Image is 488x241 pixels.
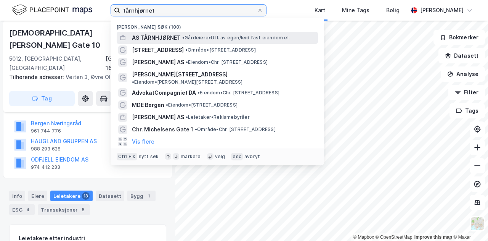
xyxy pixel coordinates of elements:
[182,35,290,41] span: Gårdeiere • Utl. av egen/leid fast eiendom el.
[132,33,181,42] span: AS TÅRNHJØRNET
[185,47,256,53] span: Område • [STREET_ADDRESS]
[9,74,66,80] span: Tilhørende adresser:
[449,103,485,118] button: Tags
[132,58,184,67] span: [PERSON_NAME] AS
[132,70,228,79] span: [PERSON_NAME][STREET_ADDRESS]
[166,102,168,108] span: •
[353,235,374,240] a: Mapbox
[342,6,369,15] div: Mine Tags
[12,3,92,17] img: logo.f888ab2527a4732fd821a326f86c7f29.svg
[9,54,106,73] div: 5012, [GEOGRAPHIC_DATA], [GEOGRAPHIC_DATA]
[315,6,325,15] div: Kart
[9,27,154,51] div: [DEMOGRAPHIC_DATA][PERSON_NAME] Gate 10
[139,154,159,160] div: nytt søk
[420,6,464,15] div: [PERSON_NAME]
[38,204,90,215] div: Transaksjoner
[111,18,324,32] div: [PERSON_NAME] søk (100)
[132,100,164,110] span: MDE Bergen
[132,79,243,85] span: Eiendom • [PERSON_NAME][STREET_ADDRESS]
[132,125,193,134] span: Chr. Michelsens Gate 1
[414,235,452,240] a: Improve this map
[9,204,35,215] div: ESG
[9,191,25,201] div: Info
[186,59,188,65] span: •
[376,235,413,240] a: OpenStreetMap
[197,90,279,96] span: Eiendom • Chr. [STREET_ADDRESS]
[127,191,156,201] div: Bygg
[186,114,250,120] span: Leietaker • Reklamebyråer
[117,153,137,160] div: Ctrl + k
[132,88,196,97] span: AdvokatCompagniet DA
[132,113,184,122] span: [PERSON_NAME] AS
[106,54,166,73] div: [GEOGRAPHIC_DATA], 165/186
[132,137,154,146] button: Vis flere
[231,153,243,160] div: esc
[185,47,188,53] span: •
[448,85,485,100] button: Filter
[197,90,200,95] span: •
[132,79,134,85] span: •
[50,191,93,201] div: Leietakere
[181,154,201,160] div: markere
[9,73,160,82] div: Veiten 3, Øvre Ole Bulls Plass 9
[132,45,184,55] span: [STREET_ADDRESS]
[186,114,188,120] span: •
[215,154,225,160] div: velg
[79,206,87,214] div: 5
[24,206,32,214] div: 4
[182,35,185,40] span: •
[186,59,268,65] span: Eiendom • Chr. [STREET_ADDRESS]
[28,191,47,201] div: Eiere
[386,6,400,15] div: Bolig
[96,191,124,201] div: Datasett
[31,128,61,134] div: 961 744 776
[450,204,488,241] iframe: Chat Widget
[31,164,60,170] div: 974 412 233
[450,204,488,241] div: Kontrollprogram for chat
[166,102,238,108] span: Eiendom • [STREET_ADDRESS]
[120,5,257,16] input: Søk på adresse, matrikkel, gårdeiere, leietakere eller personer
[195,126,276,133] span: Område • Chr. [STREET_ADDRESS]
[441,66,485,82] button: Analyse
[82,192,90,200] div: 13
[433,30,485,45] button: Bokmerker
[244,154,260,160] div: avbryt
[31,146,61,152] div: 988 293 628
[195,126,197,132] span: •
[9,91,75,106] button: Tag
[438,48,485,63] button: Datasett
[145,192,152,200] div: 1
